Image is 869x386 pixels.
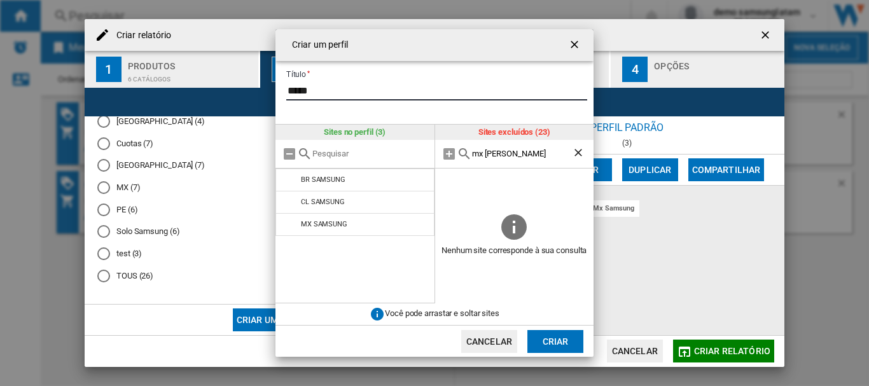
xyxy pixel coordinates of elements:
[301,198,345,206] div: CL SAMSUNG
[563,32,588,58] button: getI18NText('BUTTONS.CLOSE_DIALOG')
[435,125,594,140] div: Sites excluídos (23)
[286,39,349,52] h4: Criar um perfil
[441,146,457,162] md-icon: Adicionar todos
[301,176,345,184] div: BR SAMSUNG
[461,330,517,353] button: Cancelar
[568,38,583,53] ng-md-icon: getI18NText('BUTTONS.CLOSE_DIALOG')
[527,330,583,353] button: Criar
[301,220,347,228] div: MX SAMSUNG
[472,149,573,158] input: Pesquisar
[282,146,297,162] md-icon: Remover tudo
[312,149,428,158] input: Pesquisar
[572,146,587,162] ng-md-icon: Limpar busca
[385,309,499,319] span: Você pode arrastar e soltar sites
[275,125,434,140] div: Sites no perfil (3)
[435,242,594,261] span: Nenhum site corresponde à sua consulta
